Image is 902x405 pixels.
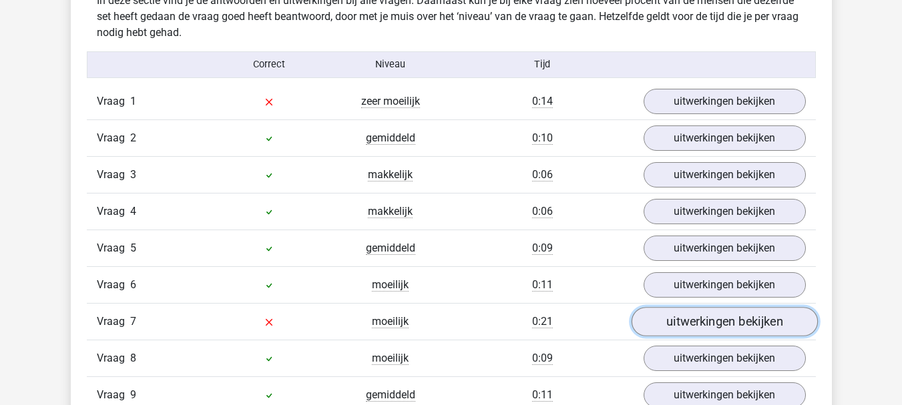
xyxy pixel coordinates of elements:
[130,242,136,254] span: 5
[372,278,409,292] span: moeilijk
[130,278,136,291] span: 6
[644,272,806,298] a: uitwerkingen bekijken
[532,242,553,255] span: 0:09
[631,307,817,336] a: uitwerkingen bekijken
[366,242,415,255] span: gemiddeld
[532,131,553,145] span: 0:10
[97,167,130,183] span: Vraag
[97,130,130,146] span: Vraag
[644,125,806,151] a: uitwerkingen bekijken
[366,131,415,145] span: gemiddeld
[130,388,136,401] span: 9
[644,89,806,114] a: uitwerkingen bekijken
[97,387,130,403] span: Vraag
[372,352,409,365] span: moeilijk
[130,315,136,328] span: 7
[532,388,553,402] span: 0:11
[644,162,806,187] a: uitwerkingen bekijken
[644,236,806,261] a: uitwerkingen bekijken
[97,93,130,109] span: Vraag
[532,278,553,292] span: 0:11
[532,352,553,365] span: 0:09
[97,350,130,366] span: Vraag
[532,168,553,181] span: 0:06
[208,57,330,72] div: Correct
[532,205,553,218] span: 0:06
[130,205,136,218] span: 4
[451,57,633,72] div: Tijd
[330,57,451,72] div: Niveau
[130,131,136,144] span: 2
[130,352,136,364] span: 8
[97,277,130,293] span: Vraag
[368,168,413,181] span: makkelijk
[532,95,553,108] span: 0:14
[97,314,130,330] span: Vraag
[532,315,553,328] span: 0:21
[372,315,409,328] span: moeilijk
[366,388,415,402] span: gemiddeld
[368,205,413,218] span: makkelijk
[97,204,130,220] span: Vraag
[361,95,420,108] span: zeer moeilijk
[644,199,806,224] a: uitwerkingen bekijken
[97,240,130,256] span: Vraag
[130,168,136,181] span: 3
[644,346,806,371] a: uitwerkingen bekijken
[130,95,136,107] span: 1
